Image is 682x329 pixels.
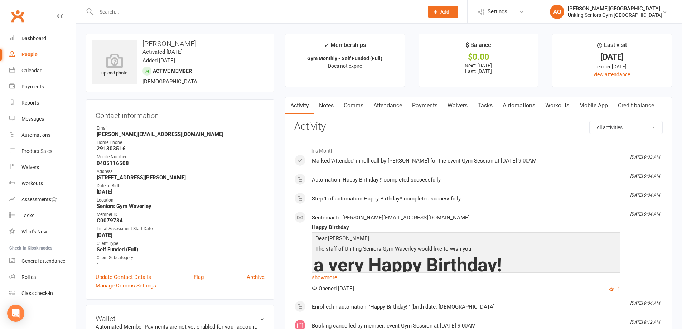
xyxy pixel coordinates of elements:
a: Comms [339,97,368,114]
a: Dashboard [9,30,76,47]
div: Class check-in [21,290,53,296]
a: Automations [498,97,540,114]
b: a very Happy Birthday! [314,254,502,276]
div: Mobile Number [97,154,265,160]
i: [DATE] 8:12 AM [630,320,660,325]
h3: Activity [294,121,663,132]
div: Client Type [97,240,265,247]
a: Automations [9,127,76,143]
div: General attendance [21,258,65,264]
i: ✓ [324,42,329,49]
strong: [PERSON_NAME][EMAIL_ADDRESS][DOMAIN_NAME] [97,131,265,137]
div: Address [97,168,265,175]
a: Assessments [9,192,76,208]
h3: Contact information [96,109,265,120]
strong: [DATE] [97,189,265,195]
strong: [STREET_ADDRESS][PERSON_NAME] [97,174,265,181]
div: Roll call [21,274,38,280]
a: Notes [314,97,339,114]
a: Clubworx [9,7,26,25]
a: Roll call [9,269,76,285]
div: Calendar [21,68,42,73]
div: [PERSON_NAME][GEOGRAPHIC_DATA] [568,5,662,12]
a: Waivers [442,97,473,114]
div: Workouts [21,180,43,186]
span: Does not expire [328,63,362,69]
a: Archive [247,273,265,281]
div: Reports [21,100,39,106]
h3: Wallet [96,315,265,323]
a: Activity [285,97,314,114]
div: $ Balance [466,40,491,53]
i: [DATE] 9:04 AM [630,193,660,198]
a: Waivers [9,159,76,175]
div: upload photo [92,53,137,77]
span: Settings [488,4,507,20]
div: Waivers [21,164,39,170]
strong: [DATE] [97,232,265,238]
div: Marked 'Attended' in roll call by [PERSON_NAME] for the event Gym Session at [DATE] 9:00AM [312,158,620,164]
p: The staff of Uniting Seniors Gym Waverley would like to wish you [314,245,618,255]
div: Last visit [597,40,627,53]
div: Memberships [324,40,366,54]
a: Payments [9,79,76,95]
span: Active member [153,68,192,74]
a: Attendance [368,97,407,114]
a: Credit balance [613,97,659,114]
div: Location [97,197,265,204]
a: Calendar [9,63,76,79]
div: Product Sales [21,148,52,154]
strong: C0079784 [97,217,265,224]
i: [DATE] 9:04 AM [630,212,660,217]
a: What's New [9,224,76,240]
strong: Self Funded (Full) [97,246,265,253]
button: Add [428,6,458,18]
a: People [9,47,76,63]
time: Added [DATE] [142,57,175,64]
strong: 0405116508 [97,160,265,166]
div: [DATE] [559,53,665,61]
div: Email [97,125,265,132]
div: Uniting Seniors Gym [GEOGRAPHIC_DATA] [568,12,662,18]
a: Update Contact Details [96,273,151,281]
div: Member ID [97,211,265,218]
div: Open Intercom Messenger [7,305,24,322]
div: Messages [21,116,44,122]
span: Sent email to [PERSON_NAME][EMAIL_ADDRESS][DOMAIN_NAME] [312,214,470,221]
i: [DATE] 9:04 AM [630,301,660,306]
a: General attendance kiosk mode [9,253,76,269]
span: [DEMOGRAPHIC_DATA] [142,78,199,85]
div: $0.00 [425,53,532,61]
button: 1 [609,285,620,294]
a: Mobile App [574,97,613,114]
div: Step 1 of automation Happy Birthday!! completed successfully [312,196,620,202]
div: AO [550,5,564,19]
strong: 291303516 [97,145,265,152]
div: Dashboard [21,35,46,41]
a: Product Sales [9,143,76,159]
div: Booking cancelled by member: event Gym Session at [DATE] 9:00AM [312,323,620,329]
strong: - [97,261,265,267]
a: Class kiosk mode [9,285,76,301]
h3: [PERSON_NAME] [92,40,268,48]
div: Tasks [21,213,34,218]
div: Client Subcategory [97,255,265,261]
i: [DATE] 9:04 AM [630,174,660,179]
a: view attendance [594,72,630,77]
p: Dear [PERSON_NAME] [314,234,618,245]
input: Search... [94,7,419,17]
div: earlier [DATE] [559,63,665,71]
time: Activated [DATE] [142,49,183,55]
a: Tasks [9,208,76,224]
div: Payments [21,84,44,89]
div: Initial Assessment Start Date [97,226,265,232]
div: Assessments [21,197,57,202]
a: show more [312,272,620,282]
div: Date of Birth [97,183,265,189]
a: Workouts [540,97,574,114]
a: Messages [9,111,76,127]
a: Flag [194,273,204,281]
p: Next: [DATE] Last: [DATE] [425,63,532,74]
div: Happy Birthday [312,224,620,231]
div: People [21,52,38,57]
